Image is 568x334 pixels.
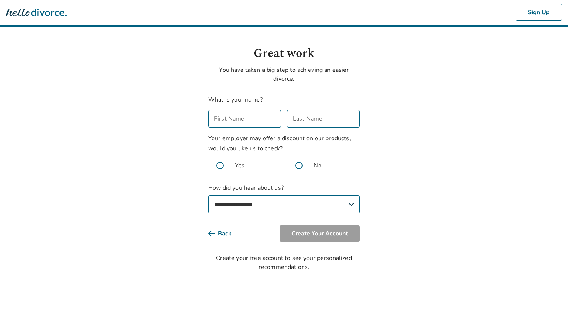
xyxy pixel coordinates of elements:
p: You have taken a big step to achieving an easier divorce. [208,65,360,83]
span: No [314,161,322,170]
select: How did you hear about us? [208,195,360,213]
h1: Great work [208,45,360,62]
button: Create Your Account [280,225,360,242]
button: Sign Up [516,4,562,21]
div: Create your free account to see your personalized recommendations. [208,254,360,272]
button: Back [208,225,243,242]
span: Yes [235,161,245,170]
iframe: Chat Widget [531,298,568,334]
label: How did you hear about us? [208,183,360,213]
span: Your employer may offer a discount on our products, would you like us to check? [208,134,351,152]
label: What is your name? [208,96,263,104]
